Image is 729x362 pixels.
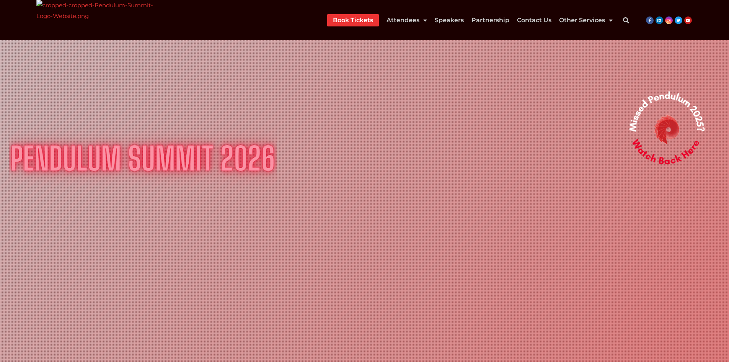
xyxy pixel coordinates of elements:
[435,14,464,26] a: Speakers
[517,14,551,26] a: Contact Us
[333,14,373,26] a: Book Tickets
[618,13,634,28] div: Search
[471,14,509,26] a: Partnership
[559,14,613,26] a: Other Services
[387,14,427,26] a: Attendees
[327,14,613,26] nav: Menu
